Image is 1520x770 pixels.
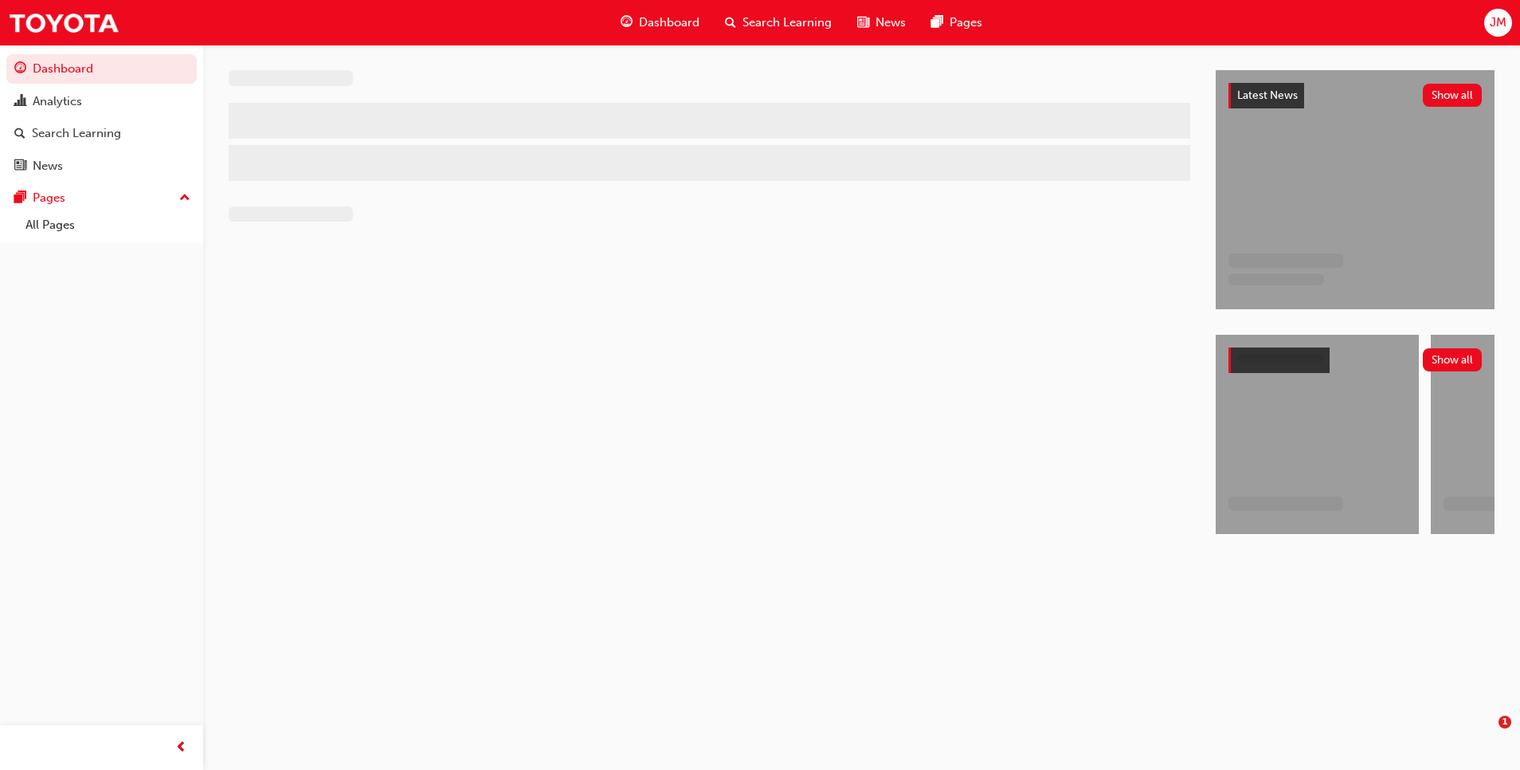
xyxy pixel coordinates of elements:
[1484,9,1512,37] button: JM
[931,13,943,33] span: pages-icon
[725,13,736,33] span: search-icon
[639,14,699,32] span: Dashboard
[14,127,25,141] span: search-icon
[6,183,197,213] button: Pages
[608,6,712,39] a: guage-iconDashboard
[179,188,190,209] span: up-icon
[14,159,26,174] span: news-icon
[1466,716,1504,754] iframe: Intercom live chat
[857,13,869,33] span: news-icon
[33,189,65,207] div: Pages
[1490,14,1506,32] span: JM
[621,13,633,33] span: guage-icon
[19,213,197,238] a: All Pages
[1498,716,1511,729] span: 1
[1237,88,1298,102] span: Latest News
[844,6,919,39] a: news-iconNews
[8,5,119,41] img: Trak
[33,92,82,111] div: Analytics
[32,124,121,143] div: Search Learning
[950,14,982,32] span: Pages
[742,14,832,32] span: Search Learning
[712,6,844,39] a: search-iconSearch Learning
[6,119,197,148] a: Search Learning
[1423,348,1483,371] button: Show all
[6,51,197,183] button: DashboardAnalyticsSearch LearningNews
[1228,348,1482,373] a: Show all
[14,95,26,109] span: chart-icon
[33,157,63,175] div: News
[919,6,995,39] a: pages-iconPages
[14,191,26,206] span: pages-icon
[6,151,197,181] a: News
[6,87,197,116] a: Analytics
[6,54,197,84] a: Dashboard
[14,62,26,77] span: guage-icon
[175,738,187,758] span: prev-icon
[876,14,906,32] span: News
[1228,83,1482,108] a: Latest NewsShow all
[1423,84,1483,107] button: Show all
